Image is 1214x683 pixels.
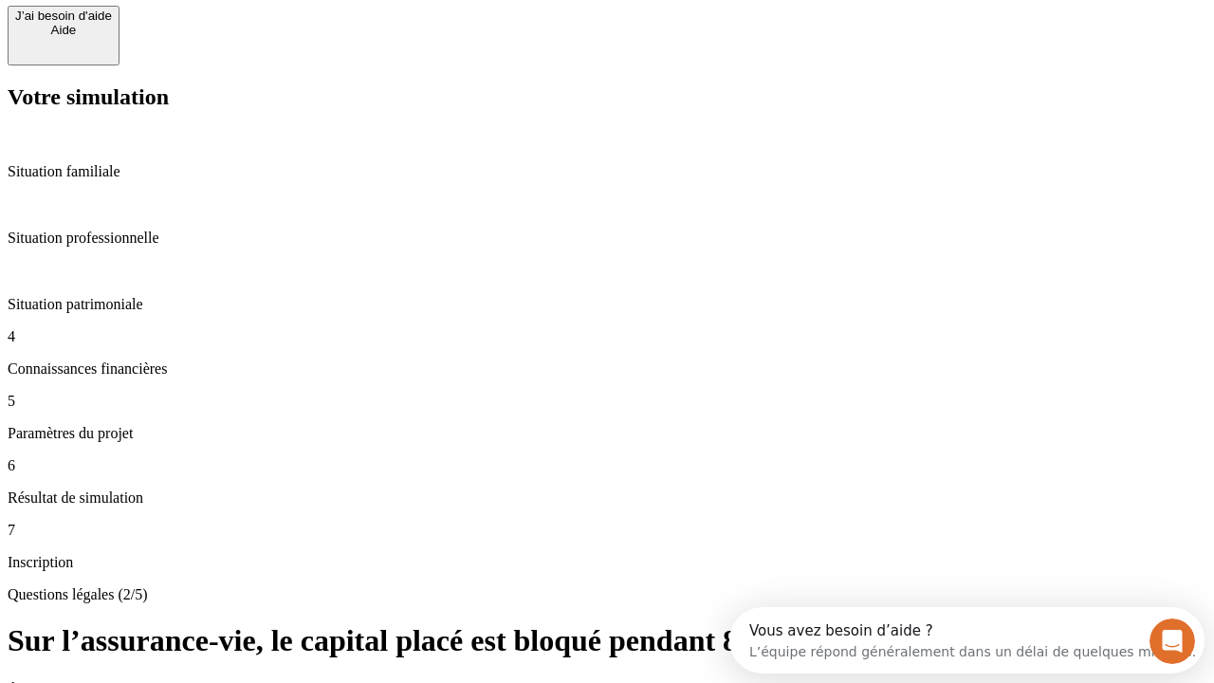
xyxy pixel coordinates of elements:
p: Résultat de simulation [8,489,1206,507]
p: 5 [8,393,1206,410]
p: Situation patrimoniale [8,296,1206,313]
p: Questions légales (2/5) [8,586,1206,603]
h2: Votre simulation [8,84,1206,110]
p: Inscription [8,554,1206,571]
p: Paramètres du projet [8,425,1206,442]
iframe: Intercom live chat discovery launcher [729,607,1205,674]
div: J’ai besoin d'aide [15,9,112,23]
p: 4 [8,328,1206,345]
p: Connaissances financières [8,360,1206,378]
div: Ouvrir le Messenger Intercom [8,8,523,60]
button: J’ai besoin d'aideAide [8,6,120,65]
p: 7 [8,522,1206,539]
p: 6 [8,457,1206,474]
div: Aide [15,23,112,37]
p: Situation professionnelle [8,230,1206,247]
p: Situation familiale [8,163,1206,180]
h1: Sur l’assurance-vie, le capital placé est bloqué pendant 8 ans ? [8,623,1206,658]
div: L’équipe répond généralement dans un délai de quelques minutes. [20,31,467,51]
iframe: Intercom live chat [1150,618,1195,664]
div: Vous avez besoin d’aide ? [20,16,467,31]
